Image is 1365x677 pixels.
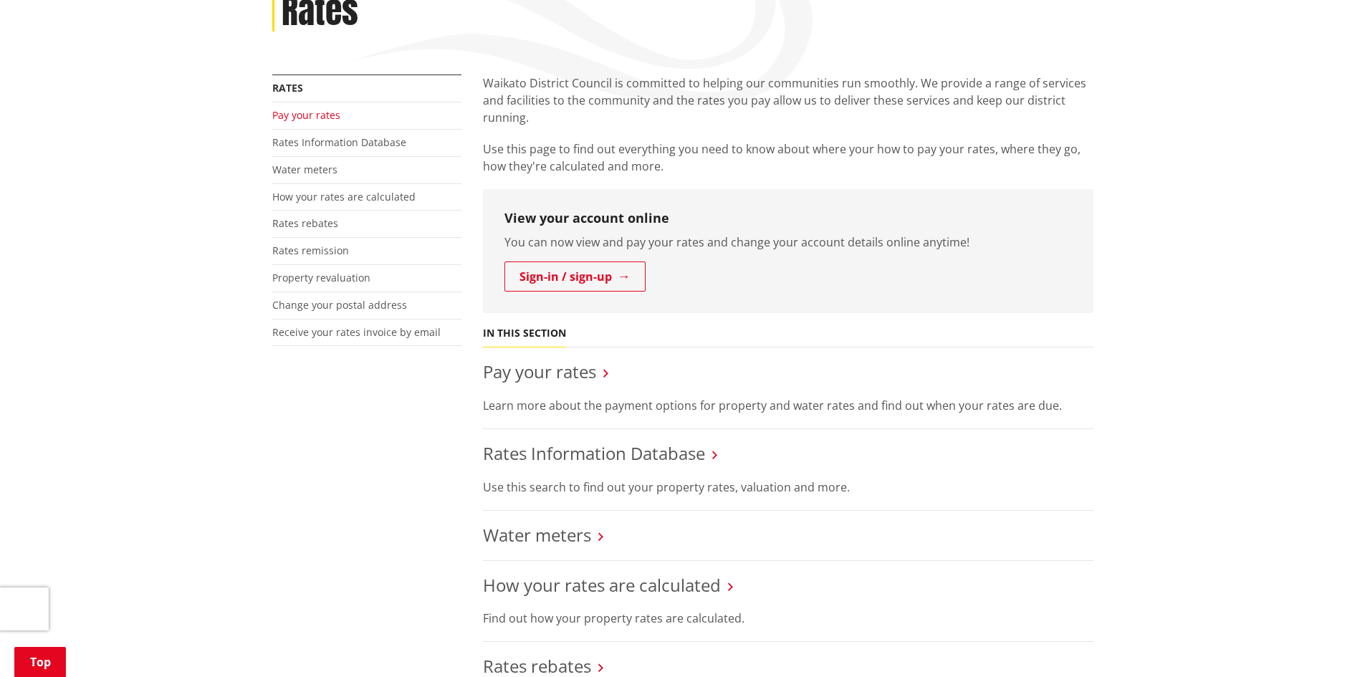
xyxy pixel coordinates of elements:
p: Waikato District Council is committed to helping our communities run smoothly. We provide a range... [483,75,1093,126]
a: Pay your rates [272,108,340,122]
a: Rates Information Database [272,135,406,149]
a: Sign-in / sign-up [504,261,646,292]
h5: In this section [483,327,566,340]
h3: View your account online [504,211,1072,226]
p: Find out how your property rates are calculated. [483,610,1093,627]
a: Change your postal address [272,298,407,312]
p: Use this search to find out your property rates, valuation and more. [483,479,1093,496]
a: Top [14,647,66,677]
a: How your rates are calculated [272,190,416,203]
a: Rates remission [272,244,349,257]
a: Water meters [272,163,337,176]
a: Rates [272,81,303,95]
a: Property revaluation [272,271,370,284]
a: Rates rebates [272,216,338,230]
a: Pay your rates [483,360,596,383]
a: How your rates are calculated [483,573,721,597]
a: Rates Information Database [483,441,705,465]
iframe: Messenger Launcher [1299,617,1351,668]
a: Water meters [483,523,591,547]
p: You can now view and pay your rates and change your account details online anytime! [504,234,1072,251]
a: Receive your rates invoice by email [272,325,441,339]
p: Learn more about the payment options for property and water rates and find out when your rates ar... [483,397,1093,414]
p: Use this page to find out everything you need to know about where your how to pay your rates, whe... [483,140,1093,175]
